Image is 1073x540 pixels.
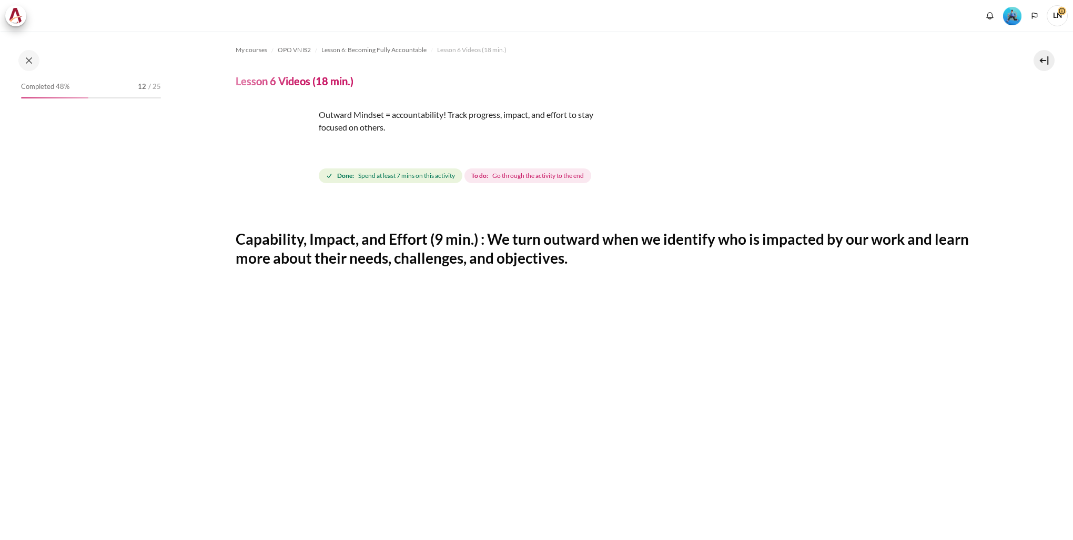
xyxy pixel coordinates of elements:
strong: To do: [471,171,488,181]
h4: Lesson 6 Videos (18 min.) [236,74,353,88]
p: Outward Mindset = accountability! Track progress, impact, and effort to stay focused on others. [236,108,604,134]
a: Level #3 [999,6,1026,25]
img: Level #3 [1003,7,1021,25]
img: dsffd [236,108,315,187]
button: Languages [1027,8,1042,24]
a: Lesson 6: Becoming Fully Accountable [321,44,427,56]
span: Go through the activity to the end [492,171,584,181]
nav: Navigation bar [236,42,998,58]
div: Level #3 [1003,6,1021,25]
span: Completed 48% [21,82,69,92]
div: Completion requirements for Lesson 6 Videos (18 min.) [319,166,593,185]
span: My courses [236,45,267,55]
a: User menu [1047,5,1068,26]
strong: Done: [337,171,354,181]
div: Show notification window with no new notifications [982,8,998,24]
span: / 25 [148,82,161,92]
a: Architeck Architeck [5,5,32,26]
span: LN [1047,5,1068,26]
a: My courses [236,44,267,56]
a: OPO VN B2 [278,44,311,56]
div: 48% [21,97,88,98]
a: Lesson 6 Videos (18 min.) [437,44,507,56]
span: OPO VN B2 [278,45,311,55]
span: Spend at least 7 mins on this activity [358,171,455,181]
span: Lesson 6 Videos (18 min.) [437,45,507,55]
span: 12 [138,82,146,92]
img: Architeck [8,8,23,24]
span: Lesson 6: Becoming Fully Accountable [321,45,427,55]
h2: Capability, Impact, and Effort (9 min.) : We turn outward when we identify who is impacted by our... [236,229,998,268]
